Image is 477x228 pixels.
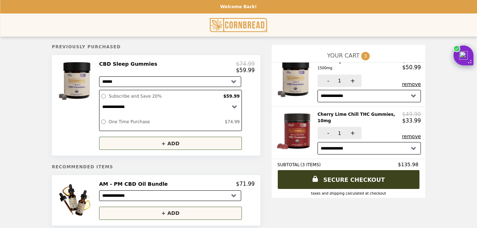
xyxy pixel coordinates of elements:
[99,181,170,187] h2: AM - PM CBD Oil Bundle
[338,78,341,83] span: 1
[318,58,369,72] h2: CBD Sleep Gummies
[57,181,98,219] img: AM - PM CBD Oil Bundle
[220,4,257,9] p: Welcome Back!
[223,118,242,126] label: $74.99
[99,207,242,220] button: + ADD
[99,61,160,67] h2: CBD Sleep Gummies
[275,111,317,151] img: Cherry Lime Chill THC Gummies, 10mg
[398,162,419,167] span: $135.98
[107,118,223,126] label: One Time Purchase
[327,52,359,59] span: YOUR CART
[402,64,421,71] p: $50.99
[99,137,242,150] button: + ADD
[318,65,366,71] div: 1500mg
[107,92,222,101] label: Subscribe and Save 20%
[210,18,267,32] img: Brand Logo
[52,44,260,49] h5: Previously Purchased
[402,81,421,87] button: remove
[56,61,98,101] img: CBD Sleep Gummies
[338,130,341,136] span: 1
[99,190,241,201] select: Select a product variant
[318,111,402,124] h2: Cherry Lime Chill THC Gummies, 10mg
[342,127,362,139] button: +
[300,162,321,167] span: ( 3 ITEMS )
[99,76,241,87] select: Select a product variant
[318,127,337,139] button: -
[402,111,421,118] p: $49.99
[236,61,255,67] p: $74.99
[236,67,255,74] p: $59.99
[275,58,317,98] img: CBD Sleep Gummies
[277,162,300,167] span: SUBTOTAL
[318,90,421,102] select: Select a subscription option
[278,170,419,189] a: SECURE CHECKOUT
[236,181,255,187] p: $71.99
[99,101,242,113] select: Select a subscription option
[361,52,370,60] span: 3
[318,142,421,154] select: Select a subscription option
[342,75,362,87] button: +
[318,75,337,87] button: -
[402,134,421,139] button: remove
[222,92,242,101] label: $59.99
[277,191,419,195] div: Taxes and Shipping calculated at checkout
[52,164,260,169] h5: Recommended Items
[402,118,421,124] p: $33.99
